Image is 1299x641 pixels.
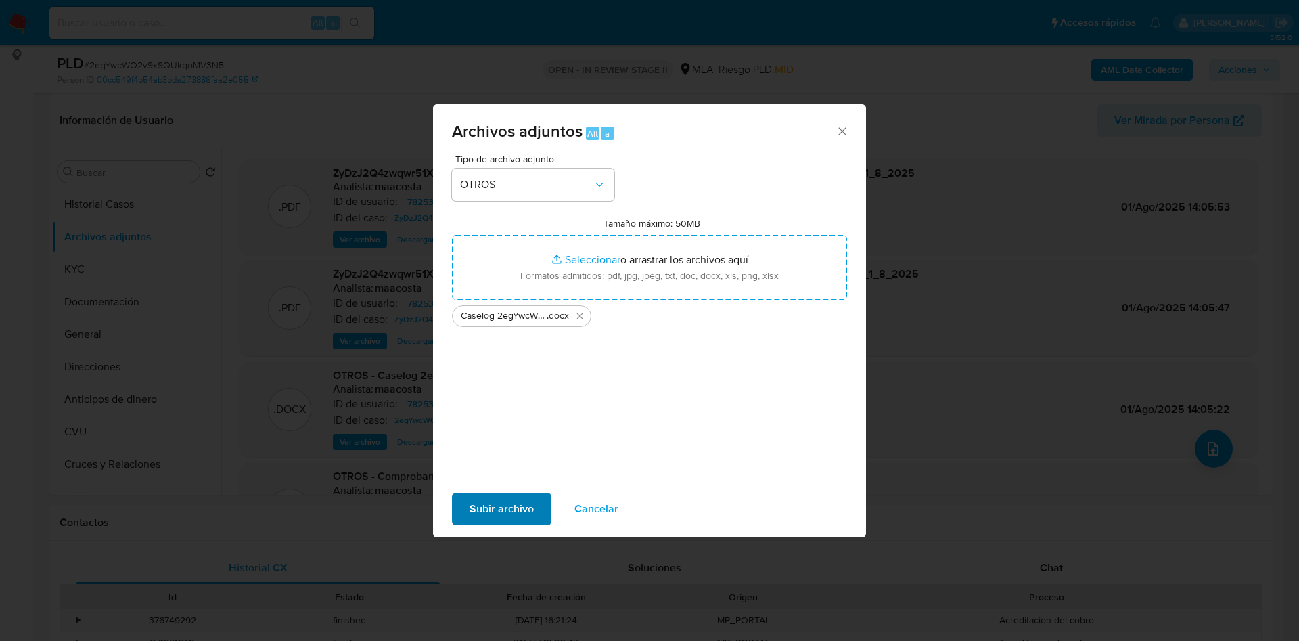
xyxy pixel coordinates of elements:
label: Tamaño máximo: 50MB [603,217,700,229]
span: Cancelar [574,494,618,524]
button: OTROS [452,169,614,201]
button: Subir archivo [452,493,551,525]
span: Subir archivo [470,494,534,524]
span: Alt [587,127,598,140]
button: Cancelar [557,493,636,525]
span: OTROS [460,178,593,192]
ul: Archivos seleccionados [452,300,847,327]
span: Archivos adjuntos [452,119,583,143]
span: Tipo de archivo adjunto [455,154,618,164]
span: a [605,127,610,140]
button: Eliminar Caselog 2egYwcWO2v9x9QUkqoMV3N5I- ZyDzJ2Q4zwqwr51XSWKgrc2X v2.docx [572,308,588,324]
button: Cerrar [836,125,848,137]
span: Caselog 2egYwcWO2v9x9QUkqoMV3N5I- ZyDzJ2Q4zwqwr51XSWKgrc2X v2 [461,309,547,323]
span: .docx [547,309,569,323]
